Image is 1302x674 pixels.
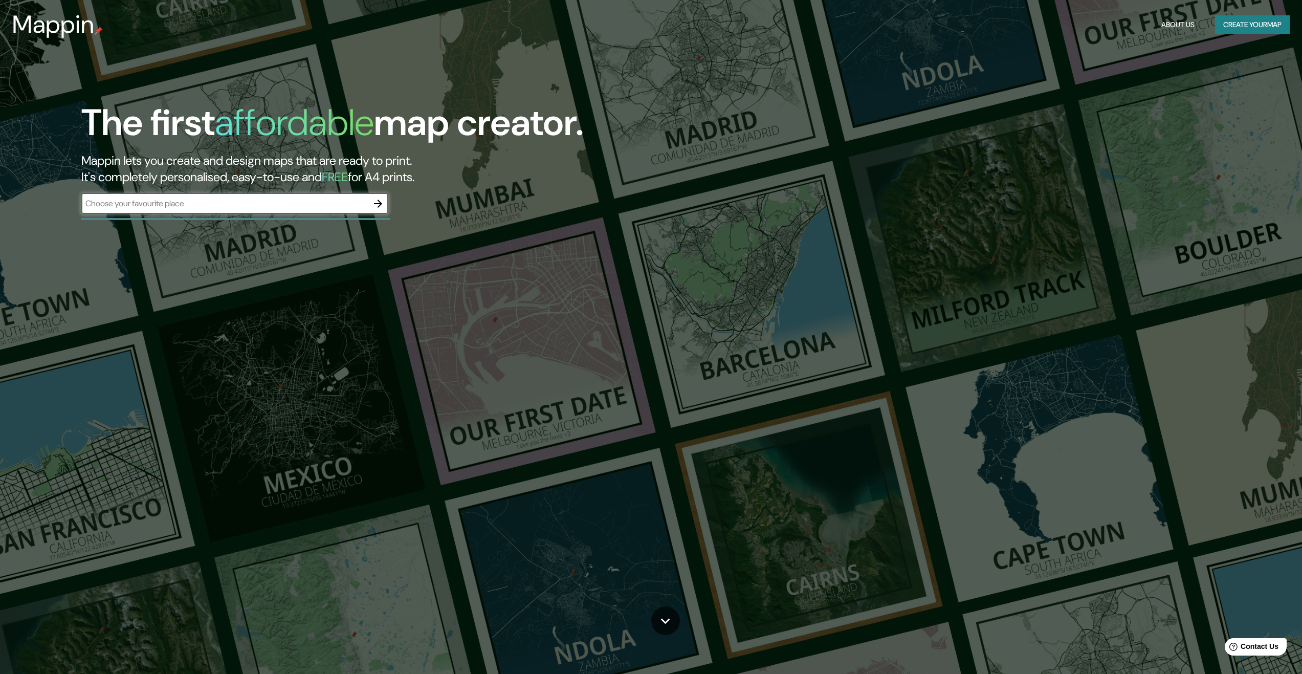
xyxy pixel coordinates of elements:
h1: The first map creator. [81,101,584,153]
input: Choose your favourite place [81,198,368,209]
button: Create yourmap [1215,15,1290,34]
h1: affordable [215,99,374,146]
img: mappin-pin [95,27,103,35]
h5: FREE [322,169,348,185]
h3: Mappin [12,10,95,39]
button: About Us [1157,15,1199,34]
iframe: Help widget launcher [1211,634,1291,663]
h2: Mappin lets you create and design maps that are ready to print. It's completely personalised, eas... [81,153,733,185]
